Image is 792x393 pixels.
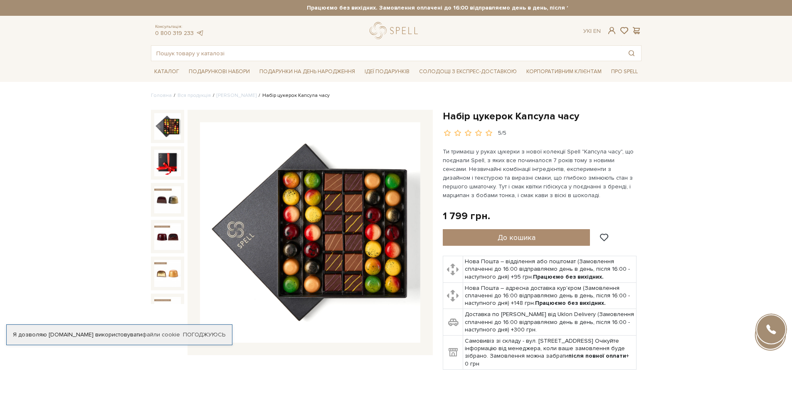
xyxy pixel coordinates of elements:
a: Погоджуюсь [183,331,225,339]
div: 1 799 грн. [443,210,490,222]
b: Працюємо без вихідних. [533,273,604,280]
a: файли cookie [142,331,180,338]
img: Набір цукерок Капсула часу [154,150,181,176]
a: 0 800 319 233 [155,30,194,37]
a: Солодощі з експрес-доставкою [416,64,520,79]
b: Працюємо без вихідних. [535,299,606,306]
span: Консультація: [155,24,204,30]
p: Ти тримаєш у руках цукерки з нової колекції Spell "Капсула часу", що поєднали Spell, з яких все п... [443,147,638,200]
strong: Працюємо без вихідних. Замовлення оплачені до 16:00 відправляємо день в день, після 16:00 - насту... [225,4,715,12]
td: Нова Пошта – адресна доставка кур'єром (Замовлення сплаченні до 16:00 відправляємо день в день, п... [463,282,637,309]
span: Подарунки на День народження [256,65,358,78]
img: Набір цукерок Капсула часу [200,122,420,343]
img: Набір цукерок Капсула часу [154,297,181,324]
td: Нова Пошта – відділення або поштомат (Замовлення сплаченні до 16:00 відправляємо день в день, піс... [463,256,637,283]
a: Корпоративним клієнтам [523,64,605,79]
button: Пошук товару у каталозі [622,46,641,61]
a: [PERSON_NAME] [217,92,257,99]
img: Набір цукерок Капсула часу [154,223,181,250]
span: | [590,27,592,35]
div: Я дозволяю [DOMAIN_NAME] використовувати [7,331,232,339]
a: Вся продукція [178,92,211,99]
a: logo [370,22,422,39]
a: telegram [196,30,204,37]
h1: Набір цукерок Капсула часу [443,110,641,123]
li: Набір цукерок Капсула часу [257,92,330,99]
span: Про Spell [608,65,641,78]
input: Пошук товару у каталозі [151,46,622,61]
a: Головна [151,92,172,99]
span: Ідеї подарунків [361,65,413,78]
span: Подарункові набори [185,65,253,78]
img: Набір цукерок Капсула часу [154,113,181,140]
img: Набір цукерок Капсула часу [154,186,181,213]
td: Доставка по [PERSON_NAME] від Uklon Delivery (Замовлення сплаченні до 16:00 відправляємо день в д... [463,309,637,336]
div: 5/5 [498,129,506,137]
img: Набір цукерок Капсула часу [154,260,181,287]
button: До кошика [443,229,590,246]
span: Каталог [151,65,183,78]
td: Самовивіз зі складу - вул. [STREET_ADDRESS] Очікуйте інформацію від менеджера, коли ваше замовлен... [463,336,637,370]
div: Ук [583,27,601,35]
a: En [593,27,601,35]
b: після повної оплати [568,352,626,359]
span: До кошика [498,233,535,242]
